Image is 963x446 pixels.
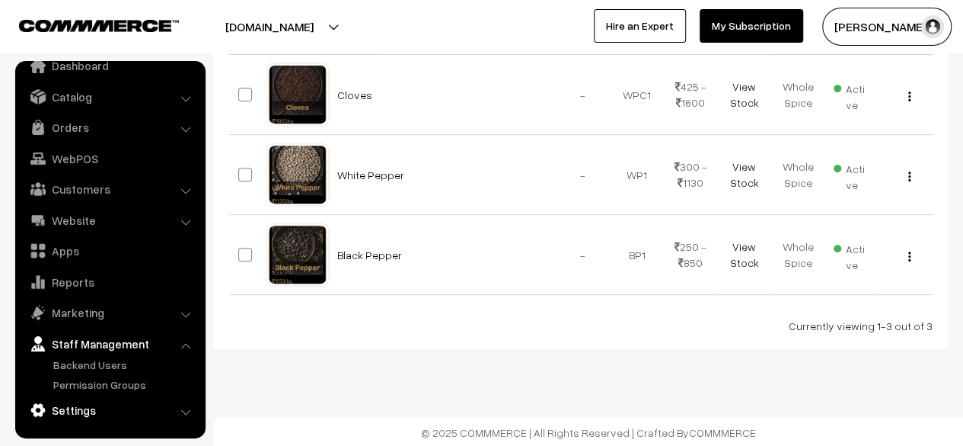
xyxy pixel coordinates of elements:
[834,237,869,273] span: Active
[556,55,611,135] td: -
[228,318,933,334] div: Currently viewing 1-3 out of 3
[664,55,718,135] td: 425 - 1600
[172,8,367,46] button: [DOMAIN_NAME]
[19,20,179,31] img: COMMMERCE
[610,55,664,135] td: WPC1
[822,8,952,46] button: [PERSON_NAME]
[729,240,758,269] a: View Stock
[337,249,402,262] a: Black Pepper
[556,215,611,295] td: -
[689,426,756,439] a: COMMMERCE
[19,299,200,326] a: Marketing
[337,88,372,101] a: Cloves
[700,9,803,43] a: My Subscription
[49,357,200,373] a: Backend Users
[664,215,718,295] td: 250 - 850
[19,83,200,111] a: Catalog
[19,52,200,79] a: Dashboard
[908,91,910,101] img: Menu
[729,160,758,189] a: View Stock
[771,215,825,295] td: Whole Spice
[556,135,611,215] td: -
[19,207,200,234] a: Website
[908,252,910,262] img: Menu
[19,15,152,34] a: COMMMERCE
[594,9,686,43] a: Hire an Expert
[19,175,200,203] a: Customers
[908,172,910,181] img: Menu
[921,15,944,38] img: user
[19,330,200,358] a: Staff Management
[19,145,200,172] a: WebPOS
[610,215,664,295] td: BP1
[664,135,718,215] td: 300 - 1130
[49,377,200,393] a: Permission Groups
[19,268,200,296] a: Reports
[834,157,869,193] span: Active
[771,135,825,215] td: Whole Spice
[729,80,758,109] a: View Stock
[771,55,825,135] td: Whole Spice
[337,168,404,181] a: White Pepper
[834,77,869,113] span: Active
[19,237,200,265] a: Apps
[19,396,200,424] a: Settings
[19,114,200,141] a: Orders
[610,135,664,215] td: WP1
